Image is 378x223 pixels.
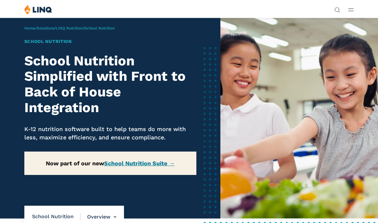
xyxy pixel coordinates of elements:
a: LINQ Nutrition [56,26,83,30]
span: School Nutrition [84,26,115,30]
p: K-12 nutrition software built to help teams do more with less, maximize efficiency, and ensure co... [24,125,196,141]
h2: School Nutrition Simplified with Front to Back of House Integration [24,53,196,116]
a: Home [24,26,35,30]
span: / / / [24,26,115,30]
a: Solutions [37,26,54,30]
button: Open Search Bar [334,6,340,12]
strong: Now part of our new [46,160,175,167]
nav: Utility Navigation [334,4,340,12]
img: LINQ | K‑12 Software [24,4,52,14]
a: School Nutrition Suite → [104,160,175,167]
span: School Nutrition [32,213,81,220]
h1: School Nutrition [24,38,196,45]
button: Open Main Menu [348,6,354,13]
img: School Nutrition Banner [220,18,378,219]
